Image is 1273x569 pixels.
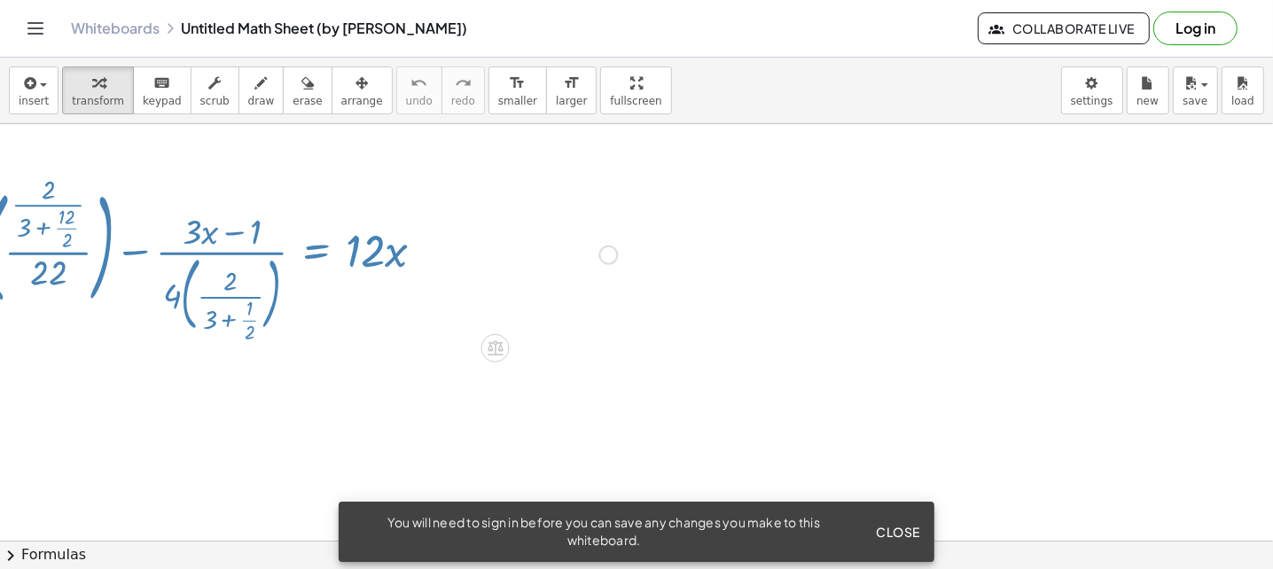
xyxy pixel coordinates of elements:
a: Whiteboards [71,19,160,37]
button: new [1127,66,1169,114]
div: Apply the same math to both sides of the equation [481,333,510,362]
span: settings [1071,95,1113,107]
div: You will need to sign in before you can save any changes you make to this whiteboard. [353,514,855,550]
button: arrange [332,66,393,114]
button: format_sizelarger [546,66,597,114]
span: keypad [143,95,182,107]
button: load [1222,66,1264,114]
span: erase [293,95,322,107]
button: erase [283,66,332,114]
button: redoredo [441,66,485,114]
button: Collaborate Live [978,12,1150,44]
span: save [1183,95,1207,107]
button: Close [869,516,927,548]
span: new [1136,95,1159,107]
span: load [1231,95,1254,107]
i: format_size [563,73,580,94]
button: fullscreen [600,66,671,114]
span: larger [556,95,587,107]
span: draw [248,95,275,107]
i: format_size [509,73,526,94]
span: transform [72,95,124,107]
span: insert [19,95,49,107]
button: Log in [1153,12,1238,45]
button: save [1173,66,1218,114]
span: smaller [498,95,537,107]
button: draw [238,66,285,114]
i: keyboard [153,73,170,94]
i: undo [410,73,427,94]
button: undoundo [396,66,442,114]
span: arrange [341,95,383,107]
span: Collaborate Live [993,20,1135,36]
span: fullscreen [610,95,661,107]
span: Close [876,524,920,540]
span: undo [406,95,433,107]
button: transform [62,66,134,114]
button: format_sizesmaller [488,66,547,114]
button: settings [1061,66,1123,114]
span: redo [451,95,475,107]
button: insert [9,66,59,114]
i: redo [455,73,472,94]
button: keyboardkeypad [133,66,191,114]
span: scrub [200,95,230,107]
button: scrub [191,66,239,114]
button: Toggle navigation [21,14,50,43]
